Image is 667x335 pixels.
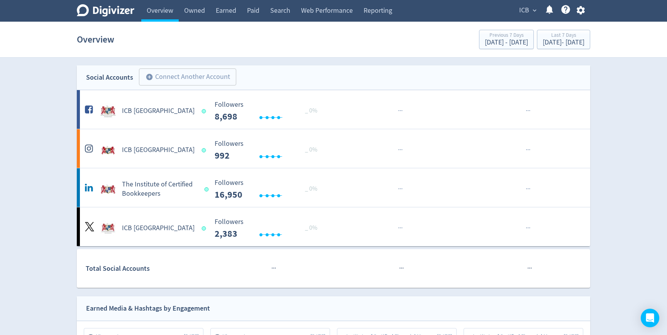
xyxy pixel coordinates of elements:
img: ICB Australia undefined [100,220,116,236]
span: _ 0% [305,107,317,115]
div: Social Accounts [86,72,133,83]
span: · [274,263,276,273]
span: · [401,223,403,233]
svg: Followers --- [211,140,327,161]
svg: Followers --- [211,179,327,200]
a: ICB Australia undefinedICB [GEOGRAPHIC_DATA] Followers --- _ 0% Followers 2,383 ······ [77,207,590,246]
span: · [401,145,403,155]
span: · [273,263,274,273]
h5: ICB [GEOGRAPHIC_DATA] [122,145,195,155]
button: Connect Another Account [139,68,236,85]
span: · [526,223,527,233]
span: · [401,106,403,116]
a: Connect Another Account [133,70,236,85]
img: The Institute of Certified Bookkeepers undefined [100,181,116,197]
span: add_circle [146,73,153,81]
span: · [398,184,400,194]
span: · [527,106,529,116]
span: · [529,223,530,233]
span: · [400,223,401,233]
h5: ICB [GEOGRAPHIC_DATA] [122,106,195,116]
div: [DATE] - [DATE] [485,39,528,46]
span: · [529,184,530,194]
span: · [527,223,529,233]
span: · [400,106,401,116]
span: Data last synced: 3 Sep 2025, 2:02am (AEST) [202,109,208,113]
span: · [399,263,401,273]
span: · [529,145,530,155]
div: Previous 7 Days [485,32,528,39]
img: ICB Australia undefined [100,103,116,119]
button: ICB [516,4,538,17]
span: · [529,263,530,273]
span: · [526,184,527,194]
span: · [398,145,400,155]
span: · [526,145,527,155]
a: ICB Australia undefinedICB [GEOGRAPHIC_DATA] Followers --- _ 0% Followers 8,698 ······ [77,90,590,129]
svg: Followers --- [211,218,327,239]
span: · [401,263,402,273]
div: [DATE] - [DATE] [543,39,584,46]
span: · [398,106,400,116]
div: Last 7 Days [543,32,584,39]
span: · [527,145,529,155]
span: · [526,106,527,116]
span: · [398,223,400,233]
span: · [401,184,403,194]
span: · [271,263,273,273]
span: _ 0% [305,185,317,193]
span: · [400,145,401,155]
span: Data last synced: 3 Sep 2025, 2:02am (AEST) [202,148,208,152]
button: Last 7 Days[DATE]- [DATE] [537,30,590,49]
span: Data last synced: 3 Sep 2025, 8:02am (AEST) [204,187,211,191]
span: · [527,184,529,194]
div: Open Intercom Messenger [641,309,659,327]
span: · [530,263,532,273]
svg: Followers --- [211,101,327,121]
img: ICB Australia undefined [100,142,116,158]
span: · [527,263,529,273]
span: _ 0% [305,146,317,154]
span: · [402,263,404,273]
h5: The Institute of Certified Bookkeepers [122,180,197,198]
div: Earned Media & Hashtags by Engagement [86,303,210,314]
a: The Institute of Certified Bookkeepers undefinedThe Institute of Certified Bookkeepers Followers ... [77,168,590,207]
span: _ 0% [305,224,317,232]
span: ICB [519,4,529,17]
span: expand_more [531,7,538,14]
h5: ICB [GEOGRAPHIC_DATA] [122,224,195,233]
span: Data last synced: 2 Sep 2025, 7:02pm (AEST) [202,226,208,231]
a: ICB Australia undefinedICB [GEOGRAPHIC_DATA] Followers --- _ 0% Followers 992 ······ [77,129,590,168]
span: · [529,106,530,116]
h1: Overview [77,27,114,52]
span: · [400,184,401,194]
div: Total Social Accounts [86,263,209,274]
button: Previous 7 Days[DATE] - [DATE] [479,30,534,49]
